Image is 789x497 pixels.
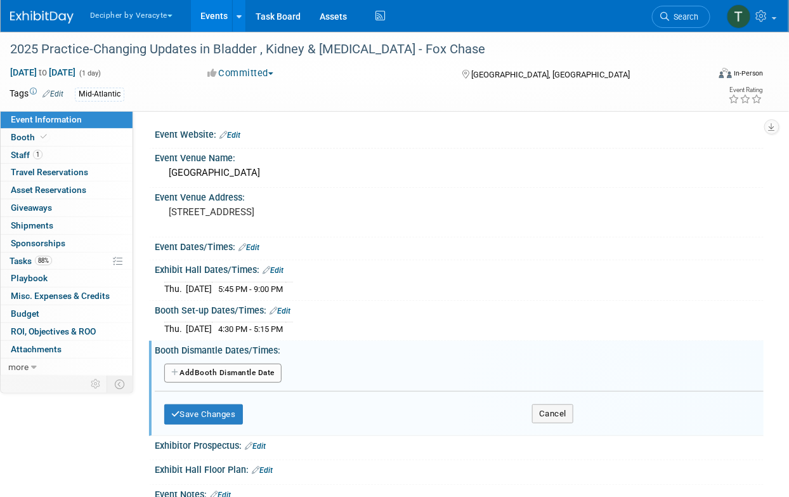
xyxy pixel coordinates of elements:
[6,38,699,61] div: 2025 Practice-Changing Updates in Bladder , Kidney & [MEDICAL_DATA] - Fox Chase
[11,326,96,336] span: ROI, Objectives & ROO
[252,466,273,475] a: Edit
[11,185,86,195] span: Asset Reservations
[155,341,764,357] div: Booth Dismantle Dates/Times:
[1,164,133,181] a: Travel Reservations
[10,11,74,23] img: ExhibitDay
[42,89,63,98] a: Edit
[11,132,49,142] span: Booth
[107,376,133,392] td: Toggle Event Tabs
[11,308,39,319] span: Budget
[1,129,133,146] a: Booth
[263,266,284,275] a: Edit
[75,88,124,101] div: Mid-Atlantic
[155,436,764,453] div: Exhibitor Prospectus:
[219,131,240,140] a: Edit
[169,206,395,218] pre: [STREET_ADDRESS]
[8,362,29,372] span: more
[11,202,52,213] span: Giveaways
[155,237,764,254] div: Event Dates/Times:
[218,324,283,334] span: 4:30 PM - 5:15 PM
[155,301,764,317] div: Booth Set-up Dates/Times:
[1,305,133,322] a: Budget
[35,256,52,265] span: 88%
[652,6,710,28] a: Search
[654,66,764,85] div: Event Format
[1,253,133,270] a: Tasks88%
[727,4,751,29] img: Tony Alvarado
[270,307,290,315] a: Edit
[11,273,48,283] span: Playbook
[532,404,573,423] button: Cancel
[238,243,259,252] a: Edit
[1,270,133,287] a: Playbook
[37,67,49,77] span: to
[1,323,133,340] a: ROI, Objectives & ROO
[471,70,630,79] span: [GEOGRAPHIC_DATA], [GEOGRAPHIC_DATA]
[734,69,764,78] div: In-Person
[10,87,63,102] td: Tags
[11,150,42,160] span: Staff
[85,376,107,392] td: Personalize Event Tab Strip
[203,67,278,80] button: Committed
[155,149,764,164] div: Event Venue Name:
[669,12,698,22] span: Search
[1,111,133,128] a: Event Information
[41,133,47,140] i: Booth reservation complete
[245,442,266,451] a: Edit
[155,188,764,204] div: Event Venue Address:
[186,282,212,295] td: [DATE]
[719,68,732,78] img: Format-Inperson.png
[1,199,133,216] a: Giveaways
[1,217,133,234] a: Shipments
[1,359,133,376] a: more
[11,220,53,230] span: Shipments
[11,114,82,124] span: Event Information
[78,69,101,77] span: (1 day)
[164,322,186,336] td: Thu.
[164,282,186,295] td: Thu.
[11,344,62,354] span: Attachments
[218,284,283,294] span: 5:45 PM - 9:00 PM
[11,167,88,177] span: Travel Reservations
[186,322,212,336] td: [DATE]
[11,238,65,248] span: Sponsorships
[1,288,133,305] a: Misc. Expenses & Credits
[164,364,282,383] button: AddBooth Dismantle Date
[1,341,133,358] a: Attachments
[1,182,133,199] a: Asset Reservations
[1,235,133,252] a: Sponsorships
[164,163,754,183] div: [GEOGRAPHIC_DATA]
[33,150,42,159] span: 1
[155,125,764,142] div: Event Website:
[155,460,764,477] div: Exhibit Hall Floor Plan:
[1,147,133,164] a: Staff1
[164,404,243,425] button: Save Changes
[10,256,52,266] span: Tasks
[11,291,110,301] span: Misc. Expenses & Credits
[10,67,76,78] span: [DATE] [DATE]
[729,87,763,93] div: Event Rating
[155,260,764,277] div: Exhibit Hall Dates/Times:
